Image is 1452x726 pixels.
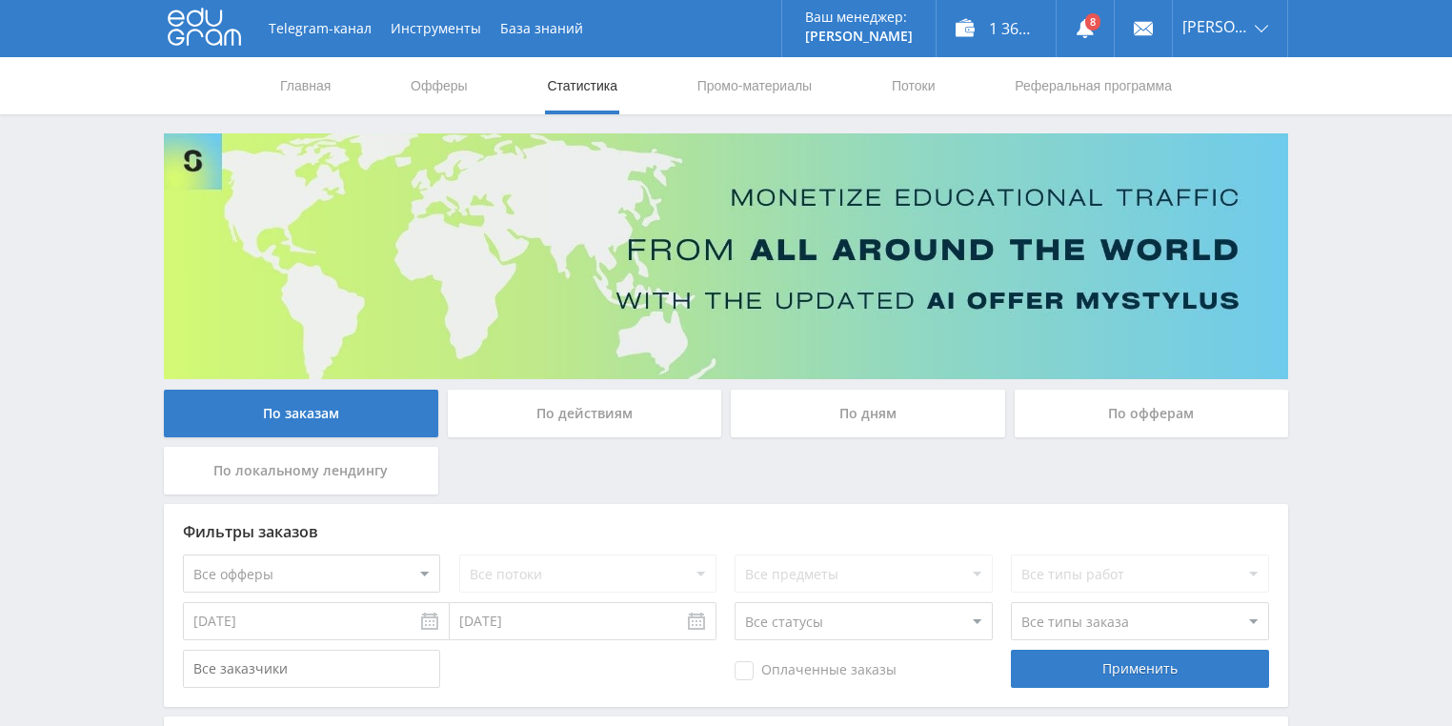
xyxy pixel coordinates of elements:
[696,57,814,114] a: Промо-материалы
[890,57,938,114] a: Потоки
[1013,57,1174,114] a: Реферальная программа
[448,390,722,437] div: По действиям
[545,57,619,114] a: Статистика
[183,523,1269,540] div: Фильтры заказов
[805,10,913,25] p: Ваш менеджер:
[731,390,1005,437] div: По дням
[805,29,913,44] p: [PERSON_NAME]
[409,57,470,114] a: Офферы
[1015,390,1289,437] div: По офферам
[735,661,897,680] span: Оплаченные заказы
[164,390,438,437] div: По заказам
[164,133,1288,379] img: Banner
[183,650,440,688] input: Все заказчики
[1182,19,1249,34] span: [PERSON_NAME]
[164,447,438,494] div: По локальному лендингу
[1011,650,1268,688] div: Применить
[278,57,333,114] a: Главная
